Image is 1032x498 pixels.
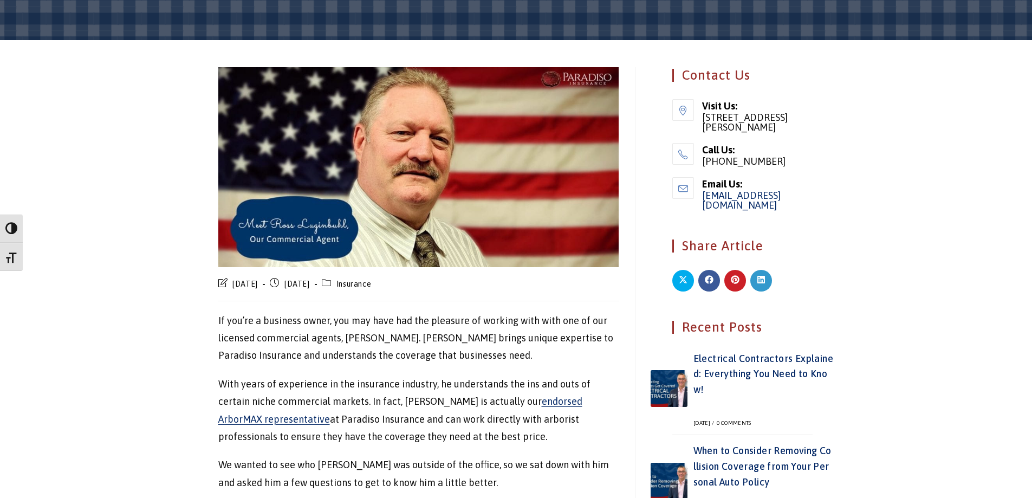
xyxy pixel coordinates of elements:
[693,445,832,488] a: When to Consider Removing Collision Coverage from Your Personal Auto Policy
[218,67,619,268] img: You are currently viewing Meet Ross Luginbuhl, Our Commercial Agent
[693,420,716,426] div: [DATE]
[710,420,716,426] span: /
[218,396,582,424] a: endorsed ArborMAX representative
[717,420,751,426] a: 0 Comments
[702,177,813,191] span: Email Us:
[270,278,322,293] li: [DATE]
[218,459,609,488] span: We wanted to see who [PERSON_NAME] was outside of the office, so we sat down with him and asked h...
[218,413,579,442] span: at Paradiso Insurance and can work directly with arborist professionals to ensure they have the c...
[702,157,813,166] span: [PHONE_NUMBER]
[218,378,590,407] span: With years of experience in the insurance industry, he understands the ins and outs of certain ni...
[672,321,813,334] h4: Recent Posts
[702,190,781,211] a: [EMAIL_ADDRESS][DOMAIN_NAME]
[218,278,270,293] li: [DATE]
[693,353,833,396] a: Electrical Contractors Explained: Everything You Need to Know!
[672,69,813,82] h4: Contact Us
[218,312,619,365] p: If you’re a business owner, you may have had the pleasure of working with with one of our license...
[702,113,813,132] span: [STREET_ADDRESS][PERSON_NAME]
[336,280,371,288] a: Insurance
[672,240,813,253] h4: Share Article
[702,143,813,157] span: Call Us:
[702,99,813,113] span: Visit Us:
